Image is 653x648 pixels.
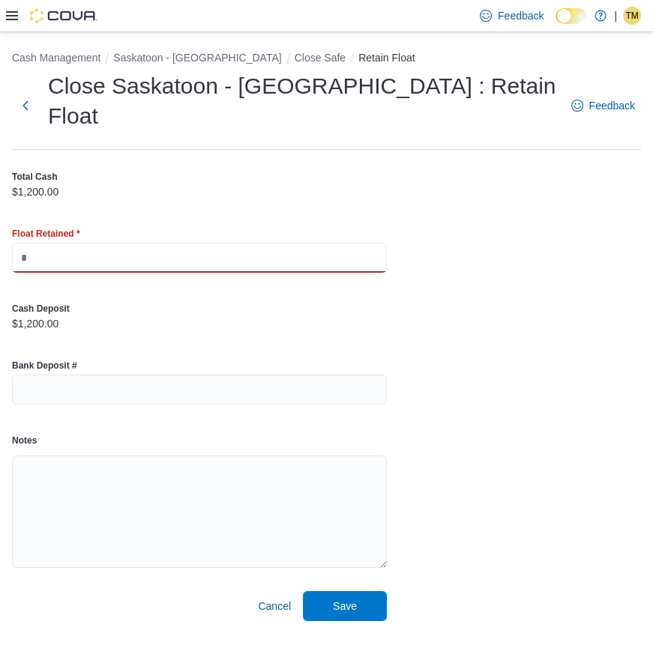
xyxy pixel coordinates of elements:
[12,228,80,240] label: Float Retained *
[48,71,556,131] h1: Close Saskatoon - [GEOGRAPHIC_DATA] : Retain Float
[295,52,346,64] button: Close Safe
[474,1,550,31] a: Feedback
[12,91,39,121] button: Next
[556,8,587,24] input: Dark Mode
[565,91,641,121] a: Feedback
[625,7,638,25] span: TM
[30,8,97,23] img: Cova
[12,186,58,198] p: $1,200.00
[12,50,641,68] nav: An example of EuiBreadcrumbs
[556,24,556,25] span: Dark Mode
[258,599,291,614] span: Cancel
[12,303,70,315] label: Cash Deposit
[333,599,357,614] span: Save
[113,52,281,64] button: Saskatoon - [GEOGRAPHIC_DATA]
[303,591,387,621] button: Save
[623,7,641,25] div: Tristen Mueller
[12,318,58,330] p: $1,200.00
[12,171,57,183] label: Total Cash
[252,591,297,621] button: Cancel
[12,52,100,64] button: Cash Management
[12,360,77,372] label: Bank Deposit #
[589,98,635,113] span: Feedback
[498,8,544,23] span: Feedback
[12,434,37,446] label: Notes
[614,7,617,25] p: |
[358,52,415,64] button: Retain Float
